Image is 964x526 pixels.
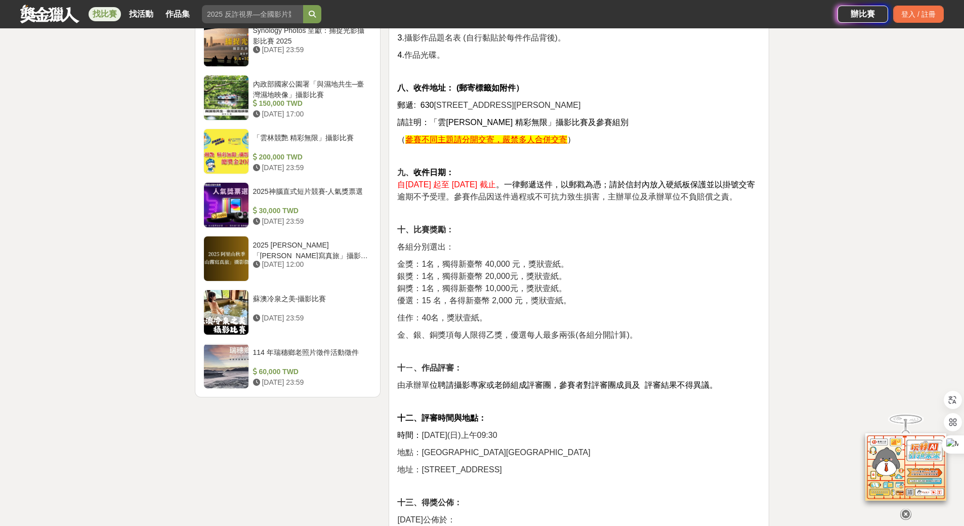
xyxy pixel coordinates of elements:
div: 200,000 TWD [253,152,368,163]
span: 金獎：1名，獨得新臺幣 40,000 元，獎狀壹紙。 [397,260,569,268]
span: 地點：[GEOGRAPHIC_DATA][GEOGRAPHIC_DATA] [397,448,590,457]
div: 150,000 TWD [253,98,368,109]
span: 逾期不予受理。參賽作品因送件過程或不可抗力致生損害，主辦單位及承辦單位不負賠償之責。 [397,192,737,201]
span: 時間： [397,431,422,439]
span: 地址：[STREET_ADDRESS] [397,465,501,474]
strong: 十ㄧ、作品評審： [397,363,462,372]
div: [DATE] 23:59 [253,45,368,55]
a: 2025神腦直式短片競賽-人氣獎票選 30,000 TWD [DATE] 23:59 [203,182,372,228]
a: Synology Photos 呈獻：捕捉光影攝影比賽 2025 [DATE] 23:59 [203,21,372,67]
span: [DATE](日)上午09:30 [422,431,497,439]
span: [STREET_ADDRESS][PERSON_NAME] [434,101,581,109]
span: 各組分別選出： [397,242,454,251]
strong: 十、比賽獎勵： [397,225,454,234]
div: 「雲林競艷 精彩無限」攝影比賽 [253,133,368,152]
span: 由承辦單 [397,381,430,389]
div: 蘇澳冷泉之美-攝影比賽 [253,294,368,313]
a: 2025 [PERSON_NAME]「[PERSON_NAME]寫真旅」攝影徵件 [DATE] 12:00 [203,236,372,281]
strong: 十二、評審時間與地點： [397,414,486,422]
a: 內政部國家公園署「與濕地共生─臺灣濕地映像」攝影比賽 150,000 TWD [DATE] 17:00 [203,75,372,120]
div: [DATE] 23:59 [253,313,368,323]
div: 內政部國家公園署「與濕地共生─臺灣濕地映像」攝影比賽 [253,79,368,98]
div: Synology Photos 呈獻：捕捉光影攝影比賽 2025 [253,25,368,45]
span: 自[DATE] 起至 [DATE] 截止 [397,180,495,189]
div: 60,000 TWD [253,367,368,377]
div: 2025神腦直式短片競賽-人氣獎票選 [253,186,368,206]
span: ） [567,135,575,144]
div: [DATE] 23:59 [253,377,368,388]
strong: 八、收件地址： (郵寄標籤如附件） [397,84,524,92]
span: 3. [397,33,404,42]
span: 銀獎：1名，獨得新臺幣 20,000元，獎狀壹紙。 [397,272,566,280]
span: 。一律郵遞送件，以郵戳為憑；請於信封內放入硬紙板保護並以掛號交寄 [496,180,755,189]
strong: 十三、得獎公佈： [397,498,462,507]
span: （ [397,135,405,144]
div: [DATE] 23:59 [253,216,368,227]
a: 找比賽 [89,7,121,21]
span: 位聘請攝影專家或老師組成評審團，參賽者對評審團成員及 評審結果不得異議。 [430,381,718,389]
img: d2146d9a-e6f6-4337-9592-8cefde37ba6b.png [865,433,946,501]
span: 金、銀、銅獎項每人限得乙獎，優選每人最多兩張(各組分開計算)。 [397,331,638,339]
a: 辦比賽 [837,6,888,23]
a: 114 年瑞穗鄉老照片徵件活動徵件 60,000 TWD [DATE] 23:59 [203,343,372,389]
a: 「雲林競艷 精彩無限」攝影比賽 200,000 TWD [DATE] 23:59 [203,129,372,174]
strong: 收件日期： [413,168,454,177]
div: 114 年瑞穗鄉老照片徵件活動徵件 [253,347,368,367]
span: 佳作：40名，獎狀壹紙。 [397,313,487,322]
span: 請註明：「雲[PERSON_NAME] 精彩無限」攝影比賽及參賽組別 [397,118,628,127]
div: [DATE] 23:59 [253,163,368,173]
strong: 九、 [397,168,413,177]
div: 30,000 TWD [253,206,368,216]
span: 攝影作品題名表 (自行黏貼於每件作品背後)。 [404,33,566,42]
div: 2025 [PERSON_NAME]「[PERSON_NAME]寫真旅」攝影徵件 [253,240,368,259]
div: [DATE] 17:00 [253,109,368,119]
a: 找活動 [125,7,157,21]
span: 優選：15 名，各得新臺幣 2,000 元，獎狀壹紙。 [397,296,571,305]
input: 2025 反詐視界—全國影片競賽 [202,5,303,23]
span: 郵遞: 630 [397,101,434,109]
span: 銅獎：1名，獨得新臺幣 10,000元，獎狀壹紙。 [397,284,566,293]
u: 參賽不同主題請分開交寄，嚴禁多人合併交寄 [405,135,567,144]
span: 作品光碟。 [404,51,445,59]
a: 作品集 [161,7,194,21]
a: 蘇澳冷泉之美-攝影比賽 [DATE] 23:59 [203,290,372,335]
div: 登入 / 註冊 [893,6,944,23]
span: [DATE]公佈於： [397,515,455,524]
div: [DATE] 12:00 [253,259,368,270]
span: 4. [397,51,404,59]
